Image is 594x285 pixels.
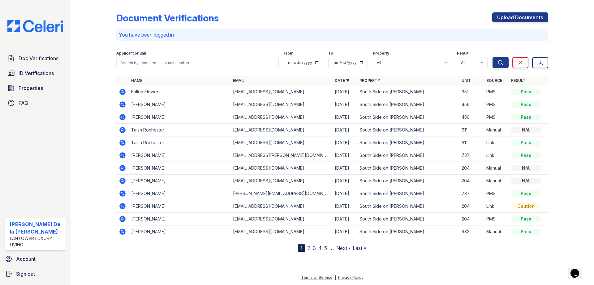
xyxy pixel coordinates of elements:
a: Last » [353,245,366,251]
td: [EMAIL_ADDRESS][DOMAIN_NAME] [230,111,332,124]
td: [PERSON_NAME] [129,187,230,200]
td: South Side on [PERSON_NAME] [357,213,459,225]
p: You have been logged in [119,31,546,38]
div: [PERSON_NAME] De la [PERSON_NAME] [10,220,63,235]
td: [EMAIL_ADDRESS][DOMAIN_NAME] [230,136,332,149]
td: [PERSON_NAME] [129,149,230,162]
a: Date ▼ [335,78,350,83]
a: Next › [336,245,350,251]
td: 456 [459,98,484,111]
td: [DATE] [332,111,357,124]
span: Account [16,255,36,263]
td: [EMAIL_ADDRESS][DOMAIN_NAME] [230,200,332,213]
td: [EMAIL_ADDRESS][DOMAIN_NAME] [230,98,332,111]
td: [EMAIL_ADDRESS][DOMAIN_NAME] [230,213,332,225]
img: CE_Logo_Blue-a8612792a0a2168367f1c8372b55b34899dd931a85d93a1a3d3e32e68fde9ad4.png [2,20,68,32]
td: Taish Rochester [129,124,230,136]
span: FAQ [19,99,28,107]
label: Result [457,51,468,56]
div: N/A [511,127,541,133]
td: Manual [484,175,509,187]
td: [DATE] [332,86,357,98]
a: 3 [313,245,316,251]
td: Link [484,149,509,162]
span: Doc Verifications [19,55,58,62]
td: 204 [459,162,484,175]
td: South Side on [PERSON_NAME] [357,200,459,213]
td: [DATE] [332,225,357,238]
td: PMS [484,213,509,225]
span: Sign out [16,270,35,278]
td: [DATE] [332,187,357,200]
td: South Side on [PERSON_NAME] [357,136,459,149]
td: Manual [484,162,509,175]
div: Pass [511,101,541,108]
td: [DATE] [332,213,357,225]
a: 5 [324,245,327,251]
label: Property [373,51,389,56]
td: South Side on [PERSON_NAME] [357,162,459,175]
div: Pass [511,152,541,158]
a: Unit [462,78,471,83]
a: Email [233,78,244,83]
a: Sign out [2,268,68,280]
td: South Side on [PERSON_NAME] [357,175,459,187]
div: Pass [511,229,541,235]
td: South Side on [PERSON_NAME] [357,124,459,136]
td: [DATE] [332,136,357,149]
td: PMS [484,187,509,200]
div: Pass [511,89,541,95]
td: 611 [459,124,484,136]
div: N/A [511,165,541,171]
td: Manual [484,225,509,238]
td: [PERSON_NAME] [129,213,230,225]
a: Terms of Service [301,275,333,280]
td: Taish Rochester [129,136,230,149]
div: Caution [511,203,541,209]
td: South Side on [PERSON_NAME] [357,111,459,124]
td: 611 [459,136,484,149]
input: Search by name, email, or unit number [116,57,279,68]
td: 737 [459,149,484,162]
td: [PERSON_NAME] [129,162,230,175]
td: 204 [459,175,484,187]
div: Pass [511,216,541,222]
td: PMS [484,86,509,98]
label: From [284,51,293,56]
div: N/A [511,178,541,184]
td: Link [484,136,509,149]
td: South Side on [PERSON_NAME] [357,86,459,98]
span: ID Verifications [19,69,54,77]
a: Property [359,78,380,83]
a: 2 [308,245,310,251]
td: 951 [459,86,484,98]
td: South Side on [PERSON_NAME] [357,225,459,238]
td: 737 [459,187,484,200]
td: Manual [484,124,509,136]
td: Link [484,200,509,213]
td: [PERSON_NAME] [129,175,230,187]
div: 1 [298,244,305,252]
td: 932 [459,225,484,238]
td: 204 [459,200,484,213]
td: [DATE] [332,124,357,136]
label: Applicant or unit [116,51,146,56]
a: Name [131,78,142,83]
div: Document Verifications [116,12,219,24]
a: Upload Documents [492,12,548,22]
iframe: chat widget [568,260,588,279]
a: Doc Verifications [5,52,66,65]
div: Pass [511,114,541,120]
td: [PERSON_NAME] [129,200,230,213]
a: Source [486,78,502,83]
td: South Side on [PERSON_NAME] [357,149,459,162]
td: [PERSON_NAME] [129,98,230,111]
a: 4 [318,245,322,251]
td: [DATE] [332,149,357,162]
td: 204 [459,213,484,225]
td: South Side on [PERSON_NAME] [357,187,459,200]
a: FAQ [5,97,66,109]
td: [EMAIL_ADDRESS][DOMAIN_NAME] [230,162,332,175]
a: Privacy Policy [338,275,364,280]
